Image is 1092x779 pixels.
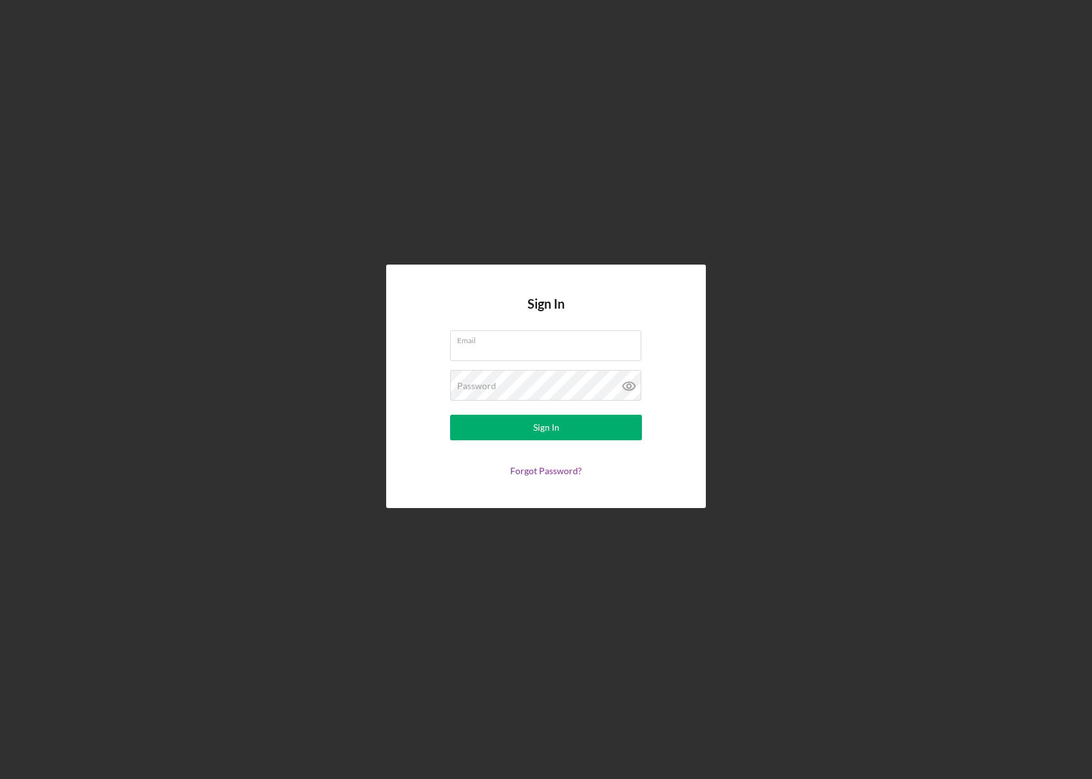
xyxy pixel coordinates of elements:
[450,415,642,440] button: Sign In
[457,331,641,345] label: Email
[533,415,559,440] div: Sign In
[527,297,565,330] h4: Sign In
[457,381,496,391] label: Password
[510,465,582,476] a: Forgot Password?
